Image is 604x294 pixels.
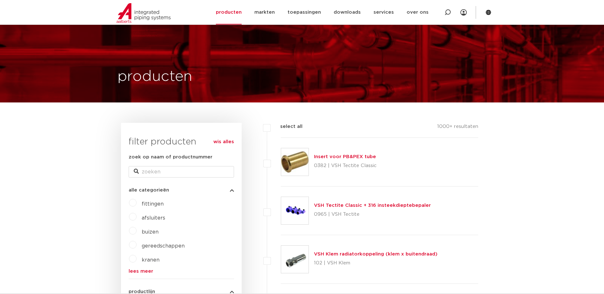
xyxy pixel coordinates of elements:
a: kranen [142,257,160,262]
img: Thumbnail for VSH Klem radiatorkoppeling (klem x buitendraad) [281,246,309,273]
p: 0382 | VSH Tectite Classic [314,161,377,171]
a: lees meer [129,269,234,274]
a: afsluiters [142,215,165,220]
a: fittingen [142,201,164,206]
p: 102 | VSH Klem [314,258,437,268]
img: Thumbnail for Insert voor PB&PEX tube [281,148,309,176]
label: select all [271,123,302,130]
a: VSH Tectite Classic + 316 insteekdieptebepaler [314,203,431,208]
input: zoeken [129,166,234,178]
span: productlijn [129,289,155,294]
button: alle categorieën [129,188,234,192]
a: wis alles [213,138,234,146]
h3: filter producten [129,136,234,148]
a: VSH Klem radiatorkoppeling (klem x buitendraad) [314,252,437,256]
a: buizen [142,229,159,234]
img: Thumbnail for VSH Tectite Classic + 316 insteekdieptebepaler [281,197,309,224]
label: zoek op naam of productnummer [129,153,212,161]
a: gereedschappen [142,243,185,248]
h1: producten [117,66,192,87]
p: 1000+ resultaten [437,123,478,133]
a: Insert voor PB&PEX tube [314,154,376,159]
span: alle categorieën [129,188,169,192]
p: 0965 | VSH Tectite [314,209,431,220]
button: productlijn [129,289,234,294]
